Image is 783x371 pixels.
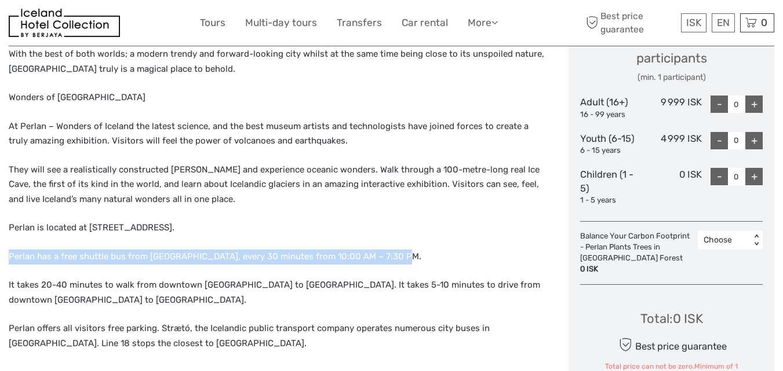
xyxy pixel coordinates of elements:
[468,14,498,31] a: More
[9,9,120,37] img: 481-8f989b07-3259-4bb0-90ed-3da368179bdc_logo_small.jpg
[711,168,728,185] div: -
[704,234,745,246] div: Choose
[9,163,544,207] p: They will see a realistically constructed [PERSON_NAME] and experience oceanic wonders. Walk thro...
[759,17,769,28] span: 0
[580,72,763,83] div: (min. 1 participant)
[580,95,641,120] div: Adult (16+)
[686,17,701,28] span: ISK
[580,109,641,120] div: 16 - 99 years
[711,95,728,113] div: -
[9,119,544,149] p: At Perlan – Wonders of Iceland the latest science, and the best museum artists and technologists ...
[580,264,692,275] div: 0 ISK
[16,20,131,30] p: We're away right now. Please check back later!
[641,168,702,206] div: 0 ISK
[9,90,544,105] p: Wonders of [GEOGRAPHIC_DATA]
[752,234,762,247] div: < >
[711,132,728,149] div: -
[580,145,641,156] div: 6 - 15 years
[641,132,702,156] div: 4 999 ISK
[580,132,641,156] div: Youth (6-15)
[337,14,382,31] a: Transfers
[580,195,641,206] div: 1 - 5 years
[9,221,544,236] p: Perlan is located at [STREET_ADDRESS].
[580,231,698,274] div: Balance Your Carbon Footprint - Perlan Plants Trees in [GEOGRAPHIC_DATA] Forest
[580,31,763,83] div: Select the number of participants
[616,335,727,355] div: Best price guarantee
[9,249,544,265] p: Perlan has a free shuttle bus from [GEOGRAPHIC_DATA], every 30 minutes from 10:00 AM – 7:30 PM.
[245,14,317,31] a: Multi-day tours
[583,10,678,35] span: Best price guarantee
[133,18,147,32] button: Open LiveChat chat widget
[9,47,544,76] p: With the best of both worlds; a modern trendy and forward-looking city whilst at the same time be...
[745,132,763,149] div: +
[9,321,544,351] p: Perlan offers all visitors free parking. Strætó, the Icelandic public transport company operates ...
[200,14,225,31] a: Tours
[712,13,735,32] div: EN
[640,310,703,328] div: Total : 0 ISK
[580,168,641,206] div: Children (1 - 5)
[641,95,702,120] div: 9 999 ISK
[745,168,763,185] div: +
[402,14,448,31] a: Car rental
[745,95,763,113] div: +
[9,278,544,307] p: It takes 20-40 minutes to walk from downtown [GEOGRAPHIC_DATA] to [GEOGRAPHIC_DATA]. It takes 5-1...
